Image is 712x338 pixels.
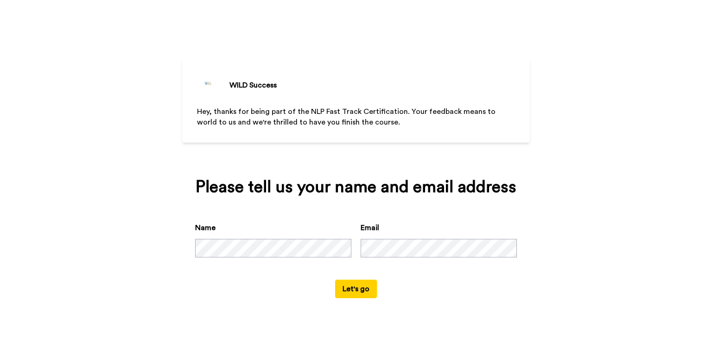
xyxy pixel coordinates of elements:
[197,108,497,126] span: Hey, thanks for being part of the NLP Fast Track Certification. Your feedback means to world to u...
[195,178,517,196] div: Please tell us your name and email address
[229,80,277,91] div: WILD Success
[361,222,379,233] label: Email
[335,280,377,298] button: Let's go
[195,222,216,233] label: Name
